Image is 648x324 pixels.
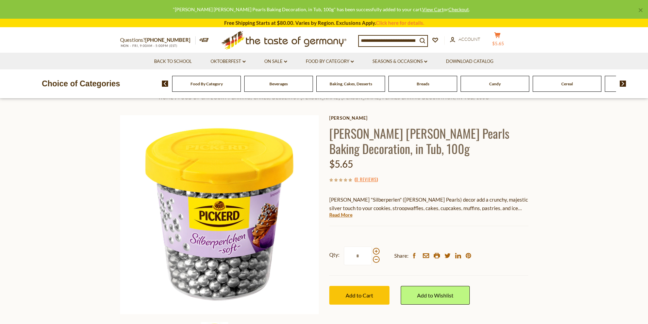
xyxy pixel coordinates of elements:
[446,58,494,65] a: Download Catalog
[269,81,288,86] a: Beverages
[448,6,469,12] a: Checkout
[329,286,389,305] button: Add to Cart
[154,58,192,65] a: Back to School
[120,44,178,48] span: MON - FRI, 9:00AM - 5:00PM (EST)
[354,176,378,183] span: ( )
[264,58,287,65] a: On Sale
[306,58,354,65] a: Food By Category
[329,251,339,259] strong: Qty:
[450,36,480,43] a: Account
[162,81,168,87] img: previous arrow
[422,6,444,12] a: View Cart
[330,81,372,86] a: Baking, Cakes, Desserts
[638,8,643,12] a: ×
[372,58,427,65] a: Seasons & Occasions
[459,36,480,42] span: Account
[120,115,319,314] img: Pickerd Silber Pearls Baking Decoration, in Tub, 100g
[329,195,528,212] p: [PERSON_NAME] "Silberperlen" ([PERSON_NAME] Pearls) decor add a crunchy, majestic silver touch to...
[120,36,196,45] p: Questions?
[329,211,352,218] a: Read More
[492,41,504,46] span: $5.65
[5,5,637,13] div: "[PERSON_NAME] [PERSON_NAME] Pearls Baking Decoration, in Tub, 100g" has been successfully added ...
[329,115,528,121] a: [PERSON_NAME]
[329,125,528,156] h1: [PERSON_NAME] [PERSON_NAME] Pearls Baking Decoration, in Tub, 100g
[344,246,372,265] input: Qty:
[190,81,223,86] a: Food By Category
[487,32,508,49] button: $5.65
[620,81,626,87] img: next arrow
[561,81,573,86] a: Cereal
[376,20,424,26] a: Click here for details.
[211,58,246,65] a: Oktoberfest
[346,292,373,299] span: Add to Cart
[145,37,190,43] a: [PHONE_NUMBER]
[417,81,429,86] a: Breads
[401,286,470,305] a: Add to Wishlist
[329,158,353,170] span: $5.65
[356,176,377,183] a: 0 Reviews
[394,252,409,260] span: Share:
[489,81,501,86] a: Candy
